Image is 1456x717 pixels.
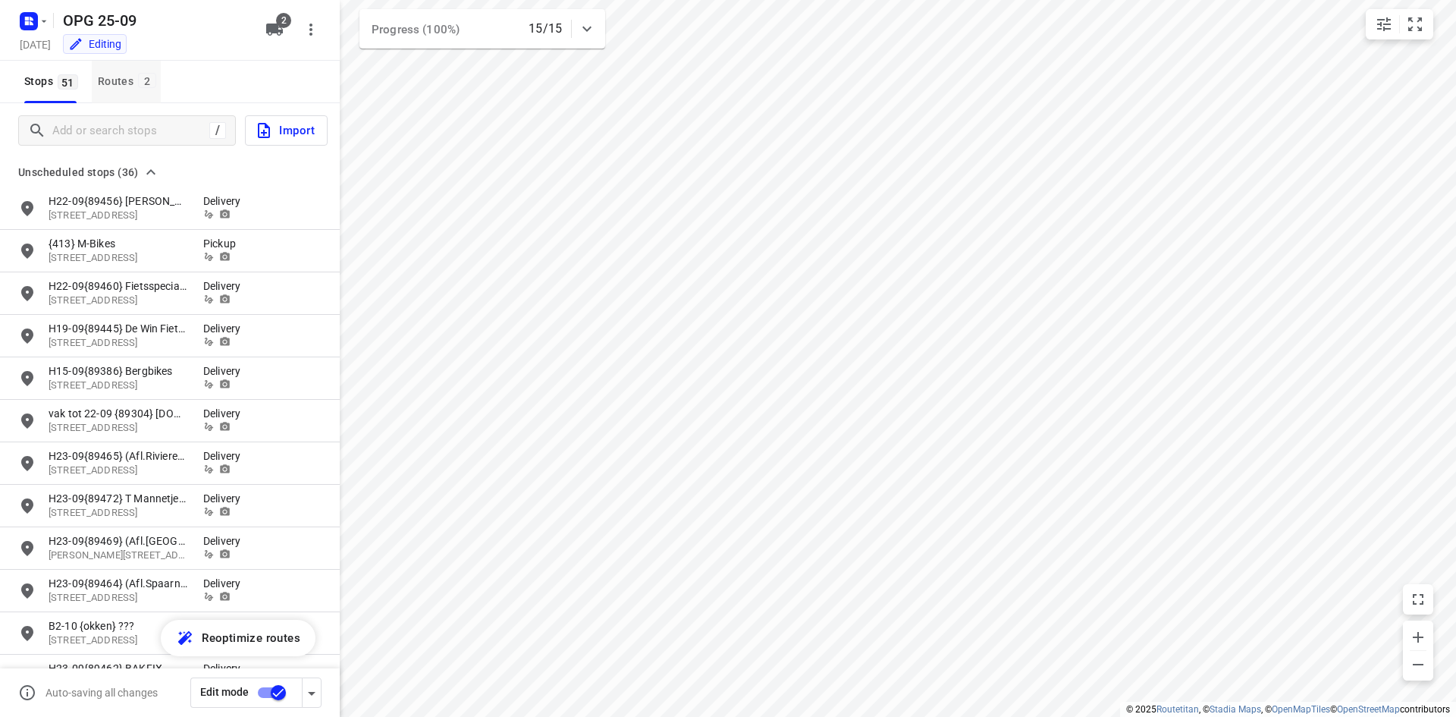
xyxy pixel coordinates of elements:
span: Import [255,121,315,140]
p: H23-09{89462} BAKFIX [49,661,188,676]
span: Stops [24,72,83,91]
p: Pickup [203,618,249,634]
a: OpenMapTiles [1272,704,1330,715]
div: Driver app settings [303,683,321,702]
p: Auto-saving all changes [45,687,158,699]
span: 51 [58,74,78,90]
p: H22-09{89456} [PERSON_NAME] Fietsen (JK Fietsen) [49,193,188,209]
h5: Project date [14,36,57,53]
button: Unscheduled stops (36) [12,163,163,181]
p: {413} M-Bikes [49,236,188,251]
button: Reoptimize routes [161,620,315,656]
div: / [209,122,226,139]
p: H19-09{89445} De Win Fietsen [49,321,188,336]
span: 2 [276,13,291,28]
li: © 2025 , © , © © contributors [1126,704,1450,715]
div: small contained button group [1366,9,1433,39]
button: Map settings [1369,9,1399,39]
p: H23-09{89465} (Afl.Rivierenbuurt) ZFP [49,448,188,464]
p: Delivery [203,321,249,336]
button: More [296,14,326,45]
span: Progress (100%) [372,23,460,36]
p: H15-09{89386} Bergbikes [49,363,188,379]
p: Hinthamereinde 1, 5211PL, Den Bosch, NL [49,209,188,223]
p: Pickup [203,236,249,251]
h5: Rename [57,8,253,33]
a: Import [236,115,328,146]
p: 15/15 [529,20,562,38]
p: Stationsstraat 52, 4331JB, Middelburg, NL [49,294,188,308]
p: H23-09{89472} T Mannetje Haarlem [49,491,188,506]
span: Reoptimize routes [202,628,300,648]
p: [STREET_ADDRESS] [49,379,188,393]
p: H23-09{89469} (Afl.Den Haag) ZFP [49,533,188,549]
p: Maasstraat 106, 1078HN, Amsterdam, NL [49,464,188,478]
p: 5 Blauwe Weg, 2030, Antwerpen, BE [49,634,188,648]
button: Import [245,115,328,146]
div: You are currently in edit mode. [68,36,121,52]
span: 2 [138,73,156,88]
p: Delivery [203,448,249,464]
p: Frederik Hendriklaan 81A, 2582BV, Den Haag, NL [49,549,188,563]
p: Spaarndammerstraat 141, 1013TG, Amsterdam, NL [49,591,188,605]
p: Delivery [203,576,249,591]
p: Phoenixstraat 8, 2011KC, Haarlem, NL [49,506,188,520]
p: Delivery [203,278,249,294]
p: Delivery [203,406,249,421]
button: 2 [259,14,290,45]
a: Stadia Maps [1210,704,1261,715]
p: Delivery [203,661,249,676]
a: Routetitan [1156,704,1199,715]
p: Delivery [203,193,249,209]
a: OpenStreetMap [1337,704,1400,715]
p: vak tot 22-09 {89304} FixFiets.nl [49,406,188,421]
span: Edit mode [200,686,249,698]
div: Routes [98,72,161,91]
p: H23-09{89464} (Afl.Spaarndammerbuurt) ZFP [49,576,188,591]
p: Delivery [203,491,249,506]
p: Delivery [203,533,249,549]
p: Delivery [203,363,249,379]
div: Progress (100%)15/15 [359,9,605,49]
p: H22-09{89460} Fietsspecialist [PERSON_NAME] [49,278,188,294]
p: 2 Prinsesseweg, 9717BH, Groningen, NL [49,251,188,266]
input: Add or search stops [52,119,209,143]
span: Unscheduled stops (36) [18,163,139,181]
p: B2-10 {okken} ??? [49,618,188,634]
p: Kotter 3, 3232CN, Brielle, NL [49,421,188,436]
button: Fit zoom [1400,9,1430,39]
p: Korte Kerkstraat 2, 5664HG, Geldrop, NL [49,336,188,351]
